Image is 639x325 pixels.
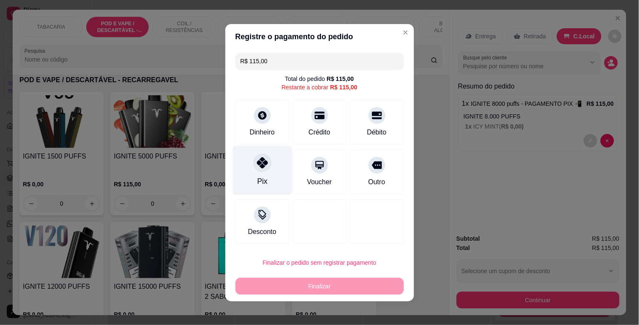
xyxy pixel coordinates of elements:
[307,177,332,187] div: Voucher
[367,127,386,137] div: Débito
[309,127,331,137] div: Crédito
[282,83,358,91] div: Restante a cobrar
[285,75,354,83] div: Total do pedido
[225,24,414,49] header: Registre o pagamento do pedido
[250,127,275,137] div: Dinheiro
[368,177,385,187] div: Outro
[399,26,412,39] button: Close
[327,75,354,83] div: R$ 115,00
[330,83,358,91] div: R$ 115,00
[257,176,267,187] div: Pix
[248,227,277,237] div: Desconto
[241,53,399,70] input: Ex.: hambúrguer de cordeiro
[235,254,404,271] button: Finalizar o pedido sem registrar pagamento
